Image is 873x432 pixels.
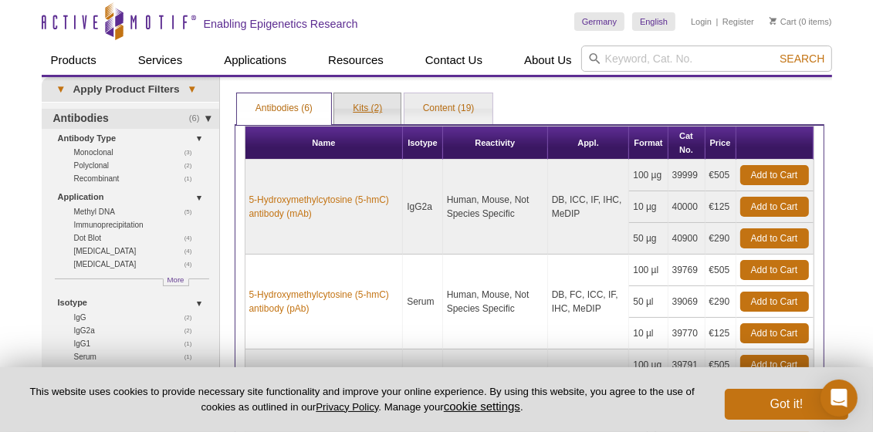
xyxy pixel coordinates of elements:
td: €290 [706,286,736,318]
th: Isotype [403,127,443,160]
td: 39769 [668,255,706,286]
span: (3) [184,146,201,159]
h2: Enabling Epigenetics Research [204,17,358,31]
button: Got it! [725,389,848,420]
a: (5)Methyl DNA Immunoprecipitation [74,205,201,231]
a: Add to Cart [740,228,809,248]
a: Resources [319,46,393,75]
td: 50 µl [629,286,668,318]
a: Services [129,46,192,75]
span: ▾ [49,83,73,96]
td: Human, Mouse, Not Species Specific [443,255,548,349]
td: 40000 [668,191,706,223]
span: Search [780,52,824,65]
td: 10 µl [629,318,668,349]
span: (2) [184,311,201,324]
a: 5-Hydroxymethylcytosine (5-hmC) antibody (mAb) [249,193,399,221]
a: (2)IgG2a [74,324,201,337]
td: IgG2a [403,160,443,255]
span: (5) [184,205,201,218]
a: Antibodies (6) [237,93,331,124]
a: Isotype [58,295,210,311]
span: (1) [184,172,201,185]
th: Price [706,127,736,160]
td: Serum [403,255,443,349]
span: More [167,273,184,286]
a: Cart [770,16,797,27]
span: (4) [184,258,201,271]
a: Add to Cart [740,323,809,343]
td: €505 [706,160,736,191]
button: Search [775,52,829,66]
td: €505 [706,255,736,286]
li: | [716,12,719,31]
a: More [163,278,189,286]
td: 39999 [668,160,706,191]
a: Applications [215,46,296,75]
span: (2) [184,159,201,172]
span: (2) [184,324,201,337]
td: 100 µg [629,160,668,191]
a: (4)Dot Blot [74,231,201,245]
a: Add to Cart [740,165,809,185]
th: Cat No. [668,127,706,160]
p: This website uses cookies to provide necessary site functionality and improve your online experie... [25,385,699,414]
th: Name [245,127,404,160]
a: (4)[MEDICAL_DATA] [74,258,201,271]
span: (4) [184,231,201,245]
a: About Us [515,46,581,75]
div: Open Intercom Messenger [821,380,858,417]
td: €505 [706,349,736,381]
td: 10 µg [629,191,668,223]
td: €290 [706,223,736,255]
a: (2)IgG [74,311,201,324]
a: Add to Cart [740,292,809,312]
a: (1)IgG1 [74,337,201,350]
a: (1)Recombinant [74,172,201,185]
span: ▾ [180,83,204,96]
a: ▾Apply Product Filters▾ [42,77,219,102]
a: (4)[MEDICAL_DATA] [74,245,201,258]
td: 39770 [668,318,706,349]
a: (2)Polyclonal [74,159,201,172]
a: Login [691,16,712,27]
img: Your Cart [770,17,777,25]
th: Appl. [548,127,630,160]
td: DB, ICC, IF, IHC, MeDIP [548,160,630,255]
td: Human, Mouse, Not Species Specific [443,160,548,255]
a: Privacy Policy [316,401,378,413]
a: (3)Monoclonal [74,146,201,159]
th: Reactivity [443,127,548,160]
a: Antibody Type [58,130,210,147]
a: Germany [574,12,624,31]
td: 39069 [668,286,706,318]
input: Keyword, Cat. No. [581,46,832,72]
span: (6) [189,109,208,129]
a: Register [722,16,754,27]
span: (1) [184,337,201,350]
td: 100 µg [629,349,668,381]
li: (0 items) [770,12,832,31]
td: €125 [706,191,736,223]
a: (1)Serum [74,350,201,363]
td: 39791 [668,349,706,381]
a: (6)Antibodies [42,109,219,129]
a: Contact Us [416,46,492,75]
th: Format [629,127,668,160]
a: 5-Hydroxymethylcytosine (5-hmC) antibody (pAb) [249,288,399,316]
a: Add to Cart [740,260,809,280]
a: English [632,12,675,31]
td: DB, FC, ICC, IF, IHC, MeDIP [548,255,630,349]
td: €125 [706,318,736,349]
a: Add to Cart [740,197,809,217]
a: Application [58,189,210,205]
button: cookie settings [444,400,520,413]
a: Products [42,46,106,75]
a: Content (19) [404,93,493,124]
td: 100 µl [629,255,668,286]
span: (4) [184,245,201,258]
td: 40900 [668,223,706,255]
a: Add to Cart [740,355,809,375]
a: Kits (2) [334,93,401,124]
td: 50 µg [629,223,668,255]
